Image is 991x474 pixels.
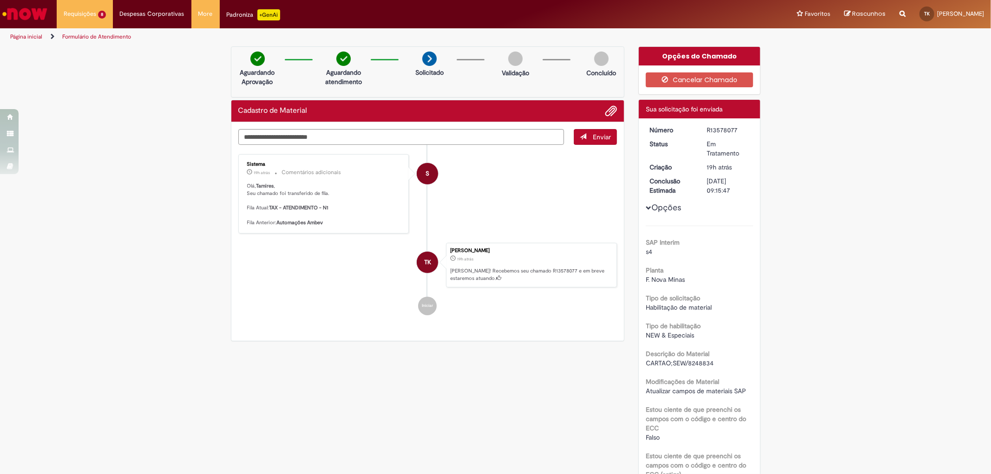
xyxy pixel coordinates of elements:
b: Modificações de Material [646,377,719,386]
span: Despesas Corporativas [120,9,184,19]
p: Solicitado [415,68,444,77]
div: [PERSON_NAME] [450,248,612,253]
span: Rascunhos [852,9,886,18]
b: Tamires [256,182,274,189]
span: s4 [646,247,652,256]
span: 19h atrás [254,170,270,175]
h2: Cadastro de Material Histórico de tíquete [238,107,308,115]
div: System [417,163,438,184]
ul: Trilhas de página [7,28,654,45]
img: ServiceNow [1,5,49,23]
div: [DATE] 09:15:47 [707,176,750,195]
a: Rascunhos [844,10,886,19]
span: Sua solicitação foi enviada [646,105,722,113]
span: [PERSON_NAME] [937,10,984,18]
div: Opções do Chamado [639,47,760,65]
span: Favoritos [805,9,830,19]
span: 19h atrás [457,256,473,262]
b: Planta [646,266,663,274]
li: Tamires Karolaine [238,243,617,287]
div: Sistema [247,162,402,167]
b: Estou ciente de que preenchi os campos com o código e centro do ECC [646,405,746,432]
img: arrow-next.png [422,52,437,66]
div: Padroniza [227,9,280,20]
b: Tipo de habilitação [646,322,701,330]
p: Olá, , Seu chamado foi transferido de fila. Fila Atual: Fila Anterior: [247,182,402,226]
span: Atualizar campos de materiais SAP [646,387,746,395]
b: Tipo de solicitação [646,294,700,302]
span: TK [424,251,431,273]
div: Em Tratamento [707,139,750,158]
time: 29/09/2025 16:15:51 [254,170,270,175]
span: More [198,9,213,19]
a: Página inicial [10,33,42,40]
b: Automações Ambev [277,219,323,226]
span: TK [924,11,930,17]
b: TAX - ATENDIMENTO - N1 [269,204,329,211]
span: Falso [646,433,660,442]
b: SAP Interim [646,238,680,247]
ul: Histórico de tíquete [238,145,617,325]
img: check-circle-green.png [250,52,265,66]
textarea: Digite sua mensagem aqui... [238,129,564,145]
span: CARTAO;SEW/8248834 [646,359,714,367]
p: Concluído [586,68,616,78]
span: 8 [98,11,106,19]
dt: Criação [643,162,700,172]
dt: Número [643,125,700,135]
time: 29/09/2025 16:15:39 [707,163,732,171]
p: Aguardando Aprovação [235,68,280,86]
button: Adicionar anexos [605,105,617,117]
div: 29/09/2025 16:15:39 [707,162,750,172]
span: F. Nova Minas [646,275,685,284]
span: S [426,162,429,185]
span: NEW & Especiais [646,331,694,339]
time: 29/09/2025 16:15:39 [457,256,473,262]
span: Enviar [593,133,611,141]
small: Comentários adicionais [282,169,341,176]
button: Enviar [574,129,617,145]
a: Formulário de Atendimento [62,33,131,40]
div: R13578077 [707,125,750,135]
span: Requisições [64,9,96,19]
dt: Status [643,139,700,149]
img: check-circle-green.png [336,52,351,66]
p: +GenAi [257,9,280,20]
img: img-circle-grey.png [508,52,523,66]
img: img-circle-grey.png [594,52,609,66]
div: Tamires Karolaine [417,252,438,273]
b: Descrição do Material [646,350,709,358]
button: Cancelar Chamado [646,72,753,87]
dt: Conclusão Estimada [643,176,700,195]
span: 19h atrás [707,163,732,171]
p: Aguardando atendimento [321,68,366,86]
span: Habilitação de material [646,303,712,312]
p: [PERSON_NAME]! Recebemos seu chamado R13578077 e em breve estaremos atuando. [450,267,612,282]
p: Validação [502,68,529,78]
